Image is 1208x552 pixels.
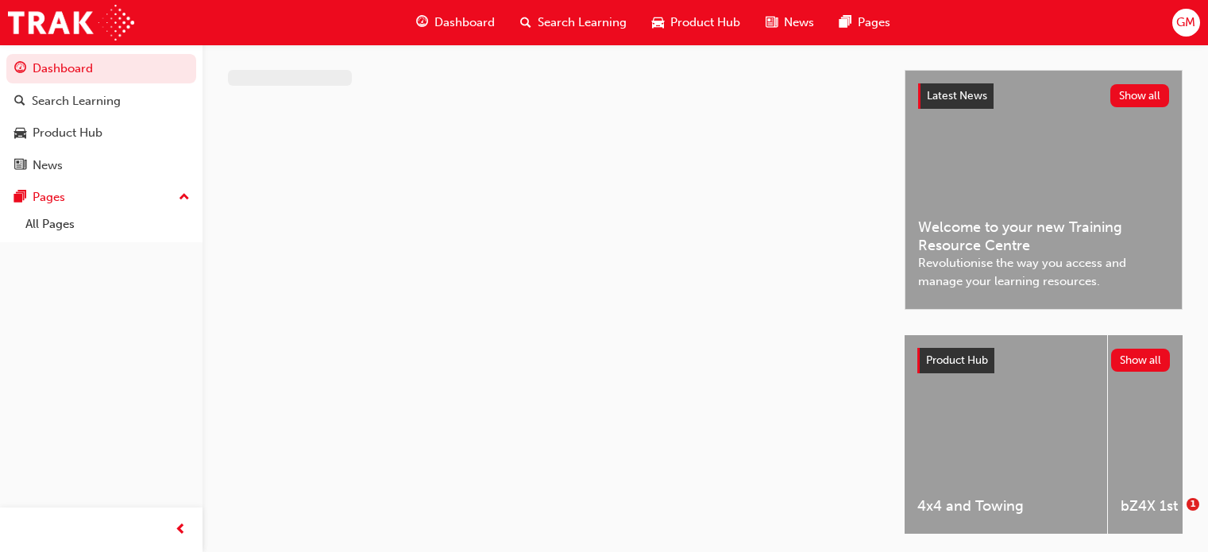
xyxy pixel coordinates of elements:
[753,6,827,39] a: news-iconNews
[6,51,196,183] button: DashboardSearch LearningProduct HubNews
[918,218,1169,254] span: Welcome to your new Training Resource Centre
[14,159,26,173] span: news-icon
[14,95,25,109] span: search-icon
[6,183,196,212] button: Pages
[33,188,65,207] div: Pages
[917,348,1170,373] a: Product HubShow all
[766,13,778,33] span: news-icon
[14,191,26,205] span: pages-icon
[33,124,102,142] div: Product Hub
[6,87,196,116] a: Search Learning
[32,92,121,110] div: Search Learning
[918,254,1169,290] span: Revolutionise the way you access and manage your learning resources.
[858,14,890,32] span: Pages
[917,497,1094,515] span: 4x4 and Towing
[905,70,1183,310] a: Latest NewsShow allWelcome to your new Training Resource CentreRevolutionise the way you access a...
[670,14,740,32] span: Product Hub
[905,335,1107,534] a: 4x4 and Towing
[918,83,1169,109] a: Latest NewsShow all
[434,14,495,32] span: Dashboard
[1110,84,1170,107] button: Show all
[784,14,814,32] span: News
[6,54,196,83] a: Dashboard
[175,520,187,540] span: prev-icon
[538,14,627,32] span: Search Learning
[416,13,428,33] span: guage-icon
[6,118,196,148] a: Product Hub
[520,13,531,33] span: search-icon
[639,6,753,39] a: car-iconProduct Hub
[8,5,134,41] img: Trak
[1187,498,1199,511] span: 1
[1172,9,1200,37] button: GM
[1154,498,1192,536] iframe: Intercom live chat
[508,6,639,39] a: search-iconSearch Learning
[19,212,196,237] a: All Pages
[14,126,26,141] span: car-icon
[179,187,190,208] span: up-icon
[839,13,851,33] span: pages-icon
[652,13,664,33] span: car-icon
[1111,349,1171,372] button: Show all
[927,89,987,102] span: Latest News
[33,156,63,175] div: News
[14,62,26,76] span: guage-icon
[827,6,903,39] a: pages-iconPages
[6,151,196,180] a: News
[926,353,988,367] span: Product Hub
[1176,14,1195,32] span: GM
[403,6,508,39] a: guage-iconDashboard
